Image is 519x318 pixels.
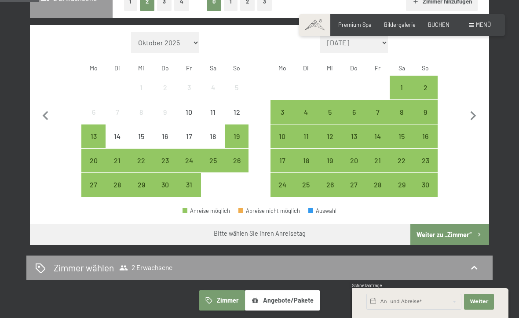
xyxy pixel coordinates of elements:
[410,224,489,245] button: Weiter zu „Zimmer“
[177,173,201,197] div: Fri Oct 31 2025
[153,149,177,172] div: Thu Oct 23 2025
[178,157,200,179] div: 24
[82,133,104,155] div: 13
[327,64,333,72] abbr: Mittwoch
[129,149,153,172] div: Anreise möglich
[210,64,216,72] abbr: Samstag
[413,173,437,197] div: Anreise möglich
[342,149,365,172] div: Thu Nov 20 2025
[338,21,372,28] a: Premium Spa
[294,149,318,172] div: Anreise möglich
[318,149,342,172] div: Wed Nov 19 2025
[318,173,342,197] div: Wed Nov 26 2025
[391,157,413,179] div: 22
[318,100,342,124] div: Wed Nov 05 2025
[342,173,365,197] div: Thu Nov 27 2025
[270,100,294,124] div: Anreise möglich
[186,64,192,72] abbr: Freitag
[82,109,104,131] div: 6
[129,124,153,148] div: Anreise nicht möglich
[130,181,152,203] div: 29
[384,21,416,28] a: Bildergalerie
[178,84,200,106] div: 3
[201,149,225,172] div: Sat Oct 25 2025
[414,133,436,155] div: 16
[342,100,365,124] div: Anreise möglich
[413,149,437,172] div: Anreise möglich
[154,84,176,106] div: 2
[183,208,230,214] div: Anreise möglich
[106,173,129,197] div: Tue Oct 28 2025
[464,32,482,197] button: Nächster Monat
[129,100,153,124] div: Wed Oct 08 2025
[366,100,390,124] div: Fri Nov 07 2025
[226,109,248,131] div: 12
[342,100,365,124] div: Thu Nov 06 2025
[225,124,249,148] div: Anreise möglich
[366,124,390,148] div: Anreise möglich
[318,100,342,124] div: Anreise möglich
[153,76,177,99] div: Anreise nicht möglich
[153,124,177,148] div: Anreise nicht möglich
[106,149,129,172] div: Tue Oct 21 2025
[413,100,437,124] div: Anreise möglich
[106,124,129,148] div: Anreise nicht möglich
[245,290,320,311] button: Angebote/Pakete
[413,149,437,172] div: Sun Nov 23 2025
[177,100,201,124] div: Fri Oct 10 2025
[414,181,436,203] div: 30
[130,84,152,106] div: 1
[375,64,380,72] abbr: Freitag
[319,133,341,155] div: 12
[367,157,389,179] div: 21
[226,133,248,155] div: 19
[318,173,342,197] div: Anreise möglich
[319,157,341,179] div: 19
[414,157,436,179] div: 23
[422,64,429,72] abbr: Sonntag
[153,173,177,197] div: Anreise möglich
[390,124,413,148] div: Sat Nov 15 2025
[129,173,153,197] div: Anreise möglich
[391,133,413,155] div: 15
[202,157,224,179] div: 25
[130,133,152,155] div: 15
[294,173,318,197] div: Anreise möglich
[106,157,128,179] div: 21
[390,173,413,197] div: Sat Nov 29 2025
[82,157,104,179] div: 20
[413,124,437,148] div: Anreise möglich
[270,173,294,197] div: Anreise möglich
[343,157,365,179] div: 20
[366,100,390,124] div: Anreise möglich
[81,173,105,197] div: Anreise möglich
[391,109,413,131] div: 8
[414,109,436,131] div: 9
[294,100,318,124] div: Anreise möglich
[214,229,306,238] div: Bitte wählen Sie Ihren Anreisetag
[367,109,389,131] div: 7
[390,76,413,99] div: Anreise möglich
[294,124,318,148] div: Tue Nov 11 2025
[390,100,413,124] div: Sat Nov 08 2025
[343,181,365,203] div: 27
[398,64,405,72] abbr: Samstag
[226,84,248,106] div: 5
[153,173,177,197] div: Thu Oct 30 2025
[54,261,114,274] h2: Zimmer wählen
[201,124,225,148] div: Sat Oct 18 2025
[177,124,201,148] div: Fri Oct 17 2025
[428,21,450,28] a: BUCHEN
[154,181,176,203] div: 30
[130,157,152,179] div: 22
[476,21,491,28] span: Menü
[295,133,317,155] div: 11
[81,149,105,172] div: Anreise möglich
[413,100,437,124] div: Sun Nov 09 2025
[390,124,413,148] div: Anreise möglich
[106,109,128,131] div: 7
[106,173,129,197] div: Anreise möglich
[81,124,105,148] div: Mon Oct 13 2025
[413,124,437,148] div: Sun Nov 16 2025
